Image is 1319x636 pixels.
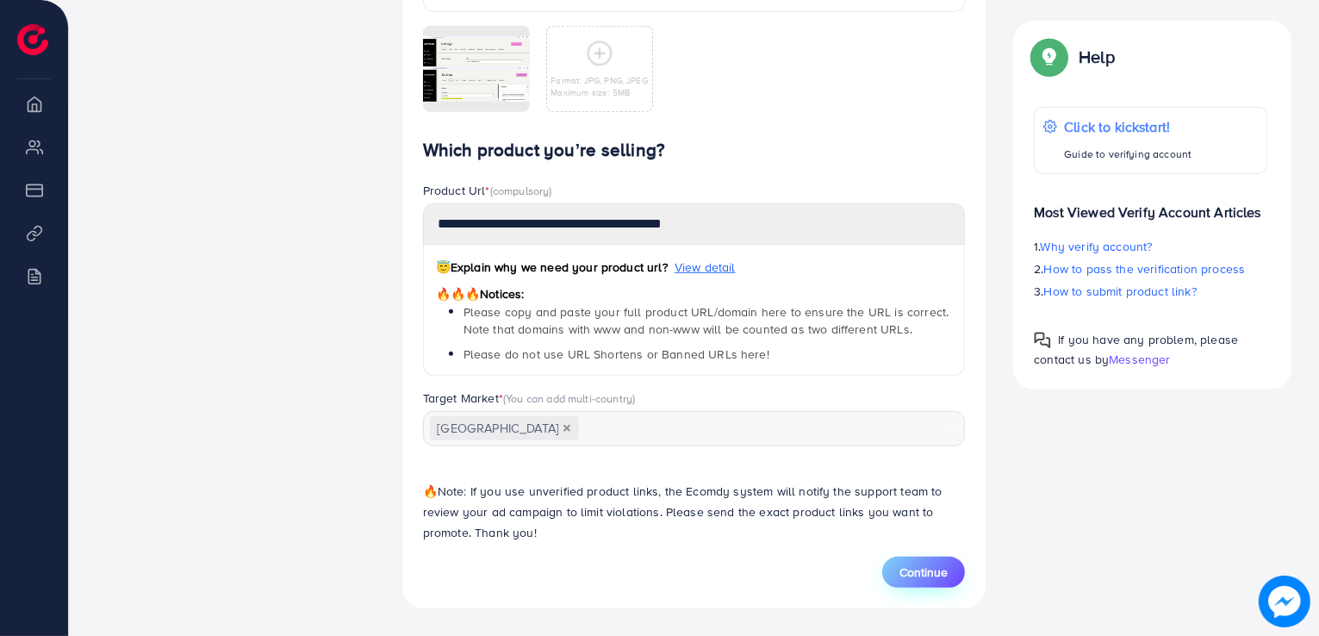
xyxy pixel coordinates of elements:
[1041,238,1153,255] span: Why verify account?
[423,182,552,199] label: Product Url
[1064,116,1191,137] p: Click to kickstart!
[436,259,451,276] span: 😇
[464,303,949,338] span: Please copy and paste your full product URL/domain here to ensure the URL is correct. Note that d...
[1034,259,1267,279] p: 2.
[899,564,948,581] span: Continue
[675,259,736,276] span: View detail
[563,424,571,433] button: Deselect United States
[1044,260,1246,277] span: How to pass the verification process
[1034,332,1051,349] img: Popup guide
[503,390,635,406] span: (You can add multi-country)
[1079,47,1115,67] p: Help
[581,415,943,442] input: Search for option
[490,183,552,198] span: (compulsory)
[436,285,480,302] span: 🔥🔥🔥
[551,86,648,98] p: Maximum size: 5MB
[1034,41,1065,72] img: Popup guide
[1034,331,1238,368] span: If you have any problem, please contact us by
[464,346,769,363] span: Please do not use URL Shortens or Banned URLs here!
[423,390,636,407] label: Target Market
[423,140,966,161] h4: Which product you’re selling?
[436,285,525,302] span: Notices:
[423,483,438,500] span: 🔥
[423,481,966,543] p: Note: If you use unverified product links, the Ecomdy system will notify the support team to revi...
[1034,236,1267,257] p: 1.
[1034,281,1267,302] p: 3.
[882,557,965,588] button: Continue
[423,36,530,102] img: img uploaded
[1109,351,1170,368] span: Messenger
[1064,144,1191,165] p: Guide to verifying account
[1259,576,1310,627] img: image
[551,74,648,86] p: Format: JPG, PNG, JPEG
[1044,283,1197,300] span: How to submit product link?
[430,416,579,440] span: [GEOGRAPHIC_DATA]
[17,24,48,55] img: logo
[436,259,668,276] span: Explain why we need your product url?
[423,411,966,446] div: Search for option
[1034,188,1267,222] p: Most Viewed Verify Account Articles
